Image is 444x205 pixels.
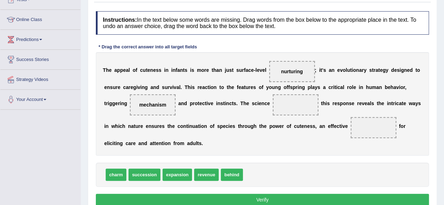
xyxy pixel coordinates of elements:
b: e [211,101,213,106]
span: mechanism [139,102,166,108]
b: n [142,84,145,90]
b: s [233,101,236,106]
b: a [323,84,326,90]
b: s [369,67,372,73]
b: n [356,67,359,73]
b: l [370,101,371,106]
b: r [242,67,244,73]
b: h [106,67,109,73]
b: l [311,84,312,90]
b: r [193,101,194,106]
b: i [333,84,334,90]
b: c [248,67,251,73]
b: u [226,67,229,73]
b: o [221,84,224,90]
b: v [340,67,343,73]
b: n [379,84,382,90]
b: a [376,84,379,90]
b: g [383,67,386,73]
b: r [403,84,405,90]
b: e [364,101,367,106]
b: p [117,67,120,73]
b: u [143,67,146,73]
b: a [177,84,179,90]
b: s [317,84,320,90]
b: r [331,84,333,90]
b: s [191,67,194,73]
b: e [407,67,410,73]
b: g [302,84,305,90]
b: a [178,101,181,106]
b: u [347,67,350,73]
b: a [202,84,205,90]
b: m [372,84,376,90]
b: ' [322,67,323,73]
b: l [128,67,130,73]
b: o [133,67,136,73]
b: t [223,101,225,106]
b: i [399,84,400,90]
b: c [229,101,232,106]
b: . [180,84,182,90]
b: l [352,84,353,90]
b: e [394,67,397,73]
b: e [118,84,120,90]
b: o [269,84,272,90]
b: c [119,123,122,129]
b: i [225,101,226,106]
b: t [244,84,246,90]
b: a [312,84,315,90]
a: Success Stories [0,50,80,67]
b: e [238,84,241,90]
b: l [265,67,266,73]
b: c [123,84,126,90]
b: t [372,67,374,73]
b: i [108,101,109,106]
b: i [336,84,337,90]
b: t [207,84,209,90]
b: s [337,101,340,106]
b: y [415,101,418,106]
a: Online Class [0,10,80,27]
b: o [284,84,287,90]
b: y [266,84,269,90]
b: a [367,101,370,106]
b: i [352,67,353,73]
b: a [114,67,117,73]
b: s [110,84,113,90]
b: n [150,67,153,73]
b: t [219,84,221,90]
b: h [323,101,326,106]
a: Strategy Videos [0,70,80,87]
b: t [205,101,206,106]
b: n [165,67,168,73]
b: a [241,84,244,90]
b: n [275,84,278,90]
b: i [209,84,211,90]
b: Instructions: [103,17,137,23]
b: l [346,67,347,73]
b: e [359,101,362,106]
b: i [206,101,208,106]
b: e [206,67,209,73]
b: t [232,101,234,106]
b: s [371,101,374,106]
b: n [180,67,183,73]
b: o [195,101,198,106]
b: r [373,67,375,73]
b: o [259,84,262,90]
b: i [140,84,142,90]
b: t [104,101,106,106]
b: l [179,84,180,90]
b: e [115,101,118,106]
b: s [236,67,239,73]
a: Predictions [0,30,80,47]
b: o [417,67,420,73]
b: u [369,84,372,90]
b: w [409,101,412,106]
b: c [264,101,267,106]
b: t [402,101,403,106]
b: v [138,84,140,90]
b: a [131,123,134,129]
b: d [156,84,159,90]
